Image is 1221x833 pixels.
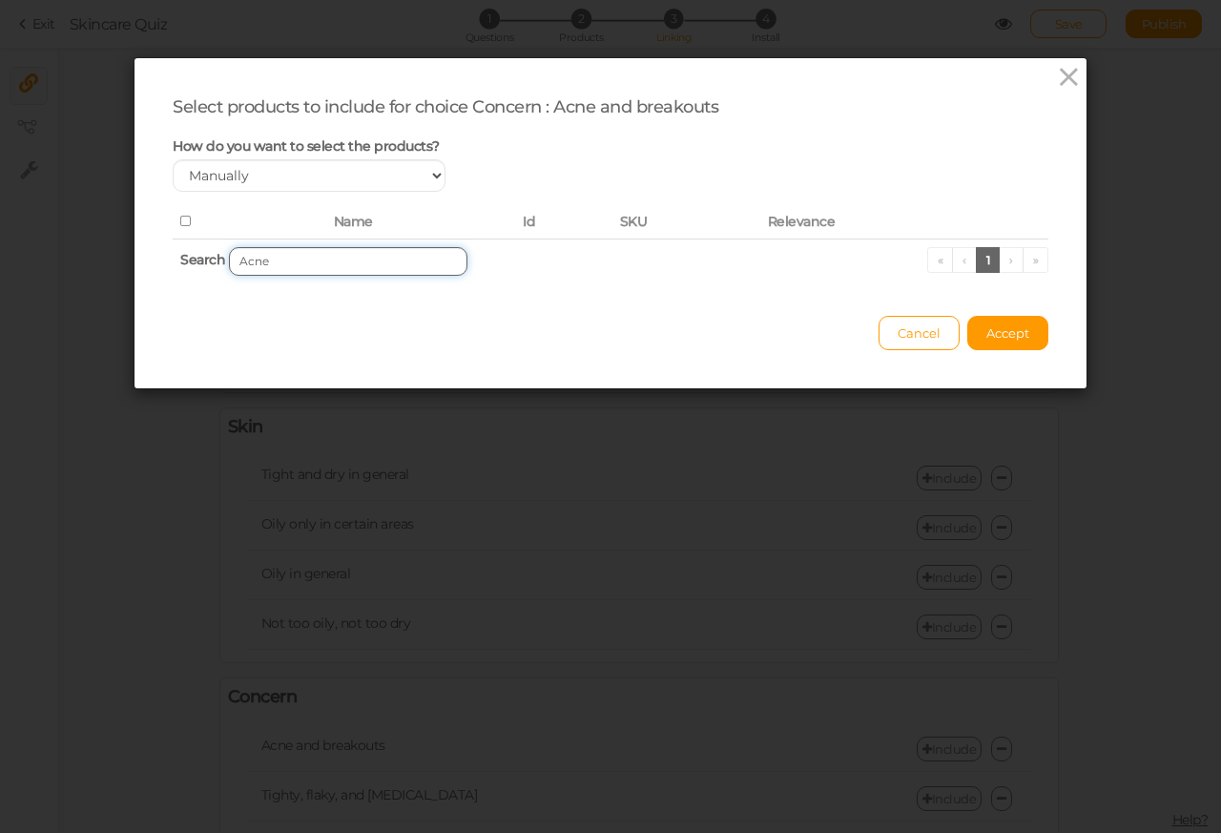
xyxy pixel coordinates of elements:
span: Search [180,251,225,268]
span: How do you want to select the products? [173,137,440,155]
button: Cancel [879,316,960,350]
button: Accept [967,316,1048,350]
span: Name [334,213,373,230]
span: Id [523,213,535,230]
span: Cancel [898,325,941,341]
a: 1 [976,247,1001,273]
th: SKU [612,206,760,239]
div: Select products to include for choice Concern : Acne and breakouts [173,96,1048,118]
span: Accept [986,325,1029,341]
th: Relevance [760,206,1048,239]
